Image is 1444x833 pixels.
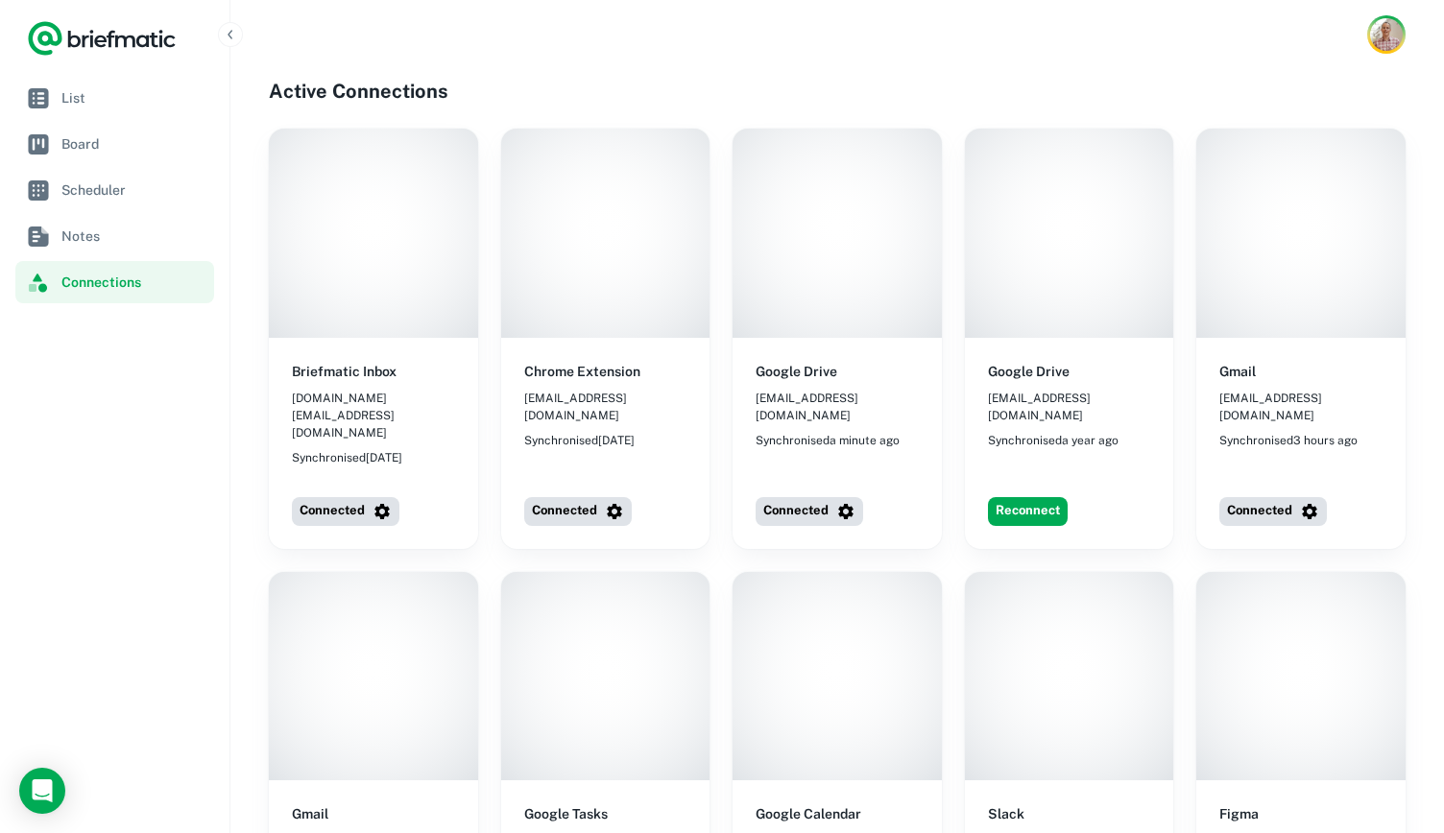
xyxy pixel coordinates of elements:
[524,432,635,449] span: Synchronised [DATE]
[61,87,206,108] span: List
[292,803,328,824] h6: Gmail
[1370,18,1403,51] img: Rob Mark
[524,361,640,382] h6: Chrome Extension
[19,768,65,814] div: Load Chat
[524,390,687,424] span: [EMAIL_ADDRESS][DOMAIN_NAME]
[988,361,1070,382] h6: Google Drive
[15,261,214,303] a: Connections
[1219,803,1259,824] h6: Figma
[988,803,1024,824] h6: Slack
[524,497,632,526] button: Connected
[756,361,837,382] h6: Google Drive
[61,179,206,201] span: Scheduler
[756,497,863,526] button: Connected
[27,19,177,58] a: Logo
[269,77,1406,106] h4: Active Connections
[1219,497,1327,526] button: Connected
[292,497,399,526] button: Connected
[756,432,900,449] span: Synchronised a minute ago
[1219,432,1358,449] span: Synchronised 3 hours ago
[524,803,608,824] h6: Google Tasks
[988,390,1151,424] span: [EMAIL_ADDRESS][DOMAIN_NAME]
[988,497,1068,526] button: Reconnect
[756,803,861,824] h6: Google Calendar
[15,169,214,211] a: Scheduler
[1367,15,1406,54] button: Account button
[61,226,206,247] span: Notes
[292,390,455,441] span: [DOMAIN_NAME][EMAIL_ADDRESS][DOMAIN_NAME]
[61,133,206,155] span: Board
[756,390,919,424] span: [EMAIL_ADDRESS][DOMAIN_NAME]
[15,215,214,257] a: Notes
[15,123,214,165] a: Board
[988,432,1119,449] span: Synchronised a year ago
[1219,390,1383,424] span: [EMAIL_ADDRESS][DOMAIN_NAME]
[1219,361,1256,382] h6: Gmail
[292,449,402,466] span: Synchronised [DATE]
[61,272,206,293] span: Connections
[15,77,214,119] a: List
[292,361,397,382] h6: Briefmatic Inbox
